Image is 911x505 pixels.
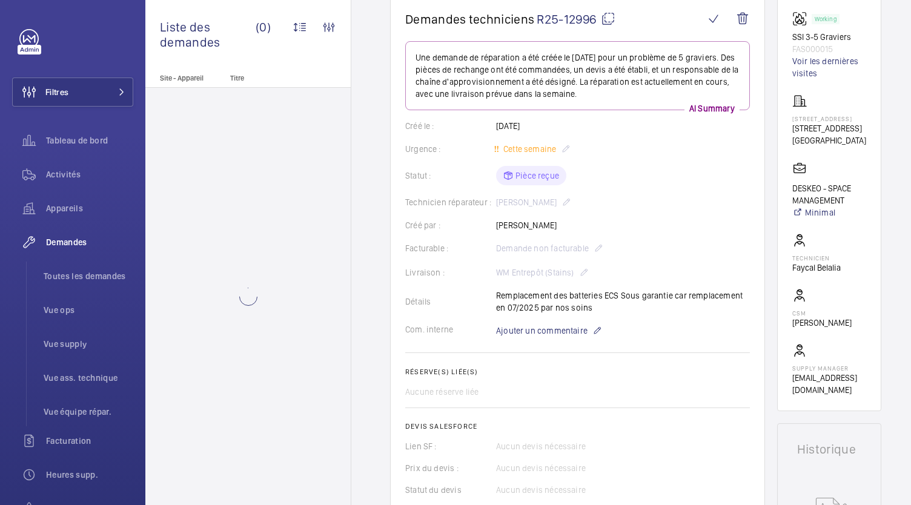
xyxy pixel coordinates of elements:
img: fire_alarm.svg [792,12,812,26]
span: Vue ops [44,304,133,316]
a: Minimal [792,206,866,219]
span: Filtres [45,86,68,98]
p: Site - Appareil [145,74,225,82]
button: Filtres [12,78,133,107]
p: Une demande de réparation a été créée le [DATE] pour un problème de 5 graviers. Des pièces de rec... [416,51,740,100]
p: [STREET_ADDRESS] [792,115,866,122]
span: Appareils [46,202,133,214]
h2: Devis Salesforce [405,422,750,431]
span: Activités [46,168,133,180]
span: Toutes les demandes [44,270,133,282]
span: R25-12996 [537,12,615,27]
p: Working [815,17,836,21]
span: Tableau de bord [46,134,133,147]
span: Demandes techniciens [405,12,534,27]
h2: Réserve(s) liée(s) [405,368,750,376]
p: [GEOGRAPHIC_DATA] [792,134,866,147]
span: Vue ass. technique [44,372,133,384]
p: [PERSON_NAME] [792,317,852,329]
p: AI Summary [684,102,740,114]
p: Supply manager [792,365,866,372]
p: Titre [230,74,310,82]
p: [EMAIL_ADDRESS][DOMAIN_NAME] [792,372,866,396]
p: SSI 3-5 Graviers [792,31,866,43]
span: Heures supp. [46,469,133,481]
p: [STREET_ADDRESS] [792,122,866,134]
p: FAS000015 [792,43,866,55]
p: CSM [792,309,852,317]
p: DESKEO - SPACE MANAGEMENT [792,182,866,206]
h1: Historique [797,443,861,455]
p: Technicien [792,254,841,262]
span: Facturation [46,435,133,447]
span: Vue supply [44,338,133,350]
span: Liste des demandes [160,19,256,50]
p: Faycal Belalia [792,262,841,274]
a: Voir les dernières visites [792,55,866,79]
span: Ajouter un commentaire [496,325,588,337]
span: Demandes [46,236,133,248]
span: Vue équipe répar. [44,406,133,418]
